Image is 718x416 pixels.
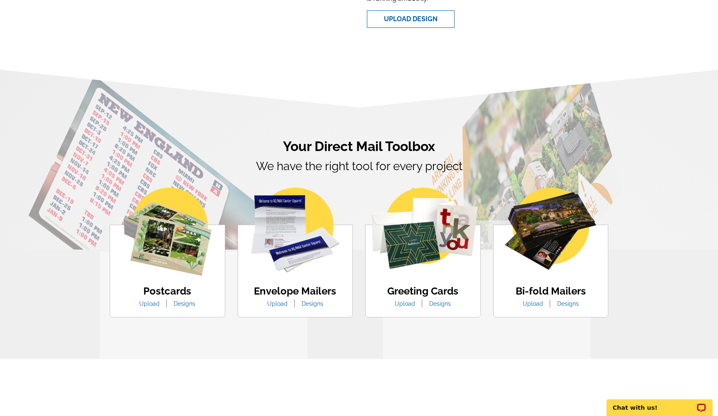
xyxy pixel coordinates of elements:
a: Upload Design [367,10,455,28]
iframe: LiveChat chat widget [601,390,718,416]
a: Upload [389,300,421,307]
img: bio-fold-mailer.png [504,188,598,271]
a: Upload [133,300,166,307]
img: greeting-cards.png [368,188,478,270]
p: We have the right tool for every project [110,158,608,198]
h2: Your Direct Mail Toolbox [110,139,608,154]
h4: Postcards [133,285,202,297]
a: Designs [295,300,329,307]
a: Upload [261,300,294,307]
a: Upload [516,300,549,307]
a: Designs [423,300,457,307]
h4: Greeting Cards [387,285,458,297]
img: envelope-mailer.png [251,188,339,272]
h4: Bi-fold Mailers [516,285,586,297]
a: Designs [167,300,202,307]
img: postcards.png [123,188,211,276]
h4: Envelope Mailers [254,285,336,297]
a: Designs [551,300,585,307]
